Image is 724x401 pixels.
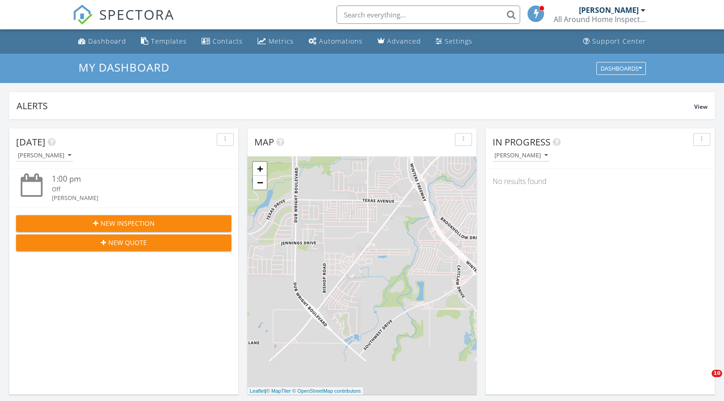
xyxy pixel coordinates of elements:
[445,37,472,45] div: Settings
[16,136,45,148] span: [DATE]
[694,103,707,111] span: View
[253,162,267,176] a: Zoom in
[596,62,646,75] button: Dashboards
[494,152,548,159] div: [PERSON_NAME]
[74,33,130,50] a: Dashboard
[52,194,213,202] div: [PERSON_NAME]
[254,136,274,148] span: Map
[16,234,231,251] button: New Quote
[579,6,639,15] div: [PERSON_NAME]
[18,152,71,159] div: [PERSON_NAME]
[486,169,715,194] div: No results found
[52,185,213,194] div: Off
[266,388,291,394] a: © MapTiler
[493,136,550,148] span: In Progress
[387,37,421,45] div: Advanced
[374,33,425,50] a: Advanced
[16,150,73,162] button: [PERSON_NAME]
[250,388,265,394] a: Leaflet
[151,37,187,45] div: Templates
[693,370,715,392] iframe: Intercom live chat
[198,33,247,50] a: Contacts
[319,37,363,45] div: Automations
[17,100,694,112] div: Alerts
[88,37,126,45] div: Dashboard
[712,370,722,377] span: 10
[73,5,93,25] img: The Best Home Inspection Software - Spectora
[101,218,155,228] span: New Inspection
[292,388,361,394] a: © OpenStreetMap contributors
[73,12,174,32] a: SPECTORA
[213,37,243,45] div: Contacts
[52,173,213,185] div: 1:00 pm
[592,37,646,45] div: Support Center
[432,33,476,50] a: Settings
[99,5,174,24] span: SPECTORA
[79,60,169,75] span: My Dashboard
[247,387,363,395] div: |
[253,176,267,189] a: Zoom out
[269,37,294,45] div: Metrics
[601,65,642,72] div: Dashboards
[579,33,650,50] a: Support Center
[305,33,366,50] a: Automations (Basic)
[337,6,520,24] input: Search everything...
[254,33,297,50] a: Metrics
[137,33,191,50] a: Templates
[554,15,645,24] div: All Around Home Inspections PLLC
[108,238,147,247] span: New Quote
[16,215,231,232] button: New Inspection
[493,150,550,162] button: [PERSON_NAME]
